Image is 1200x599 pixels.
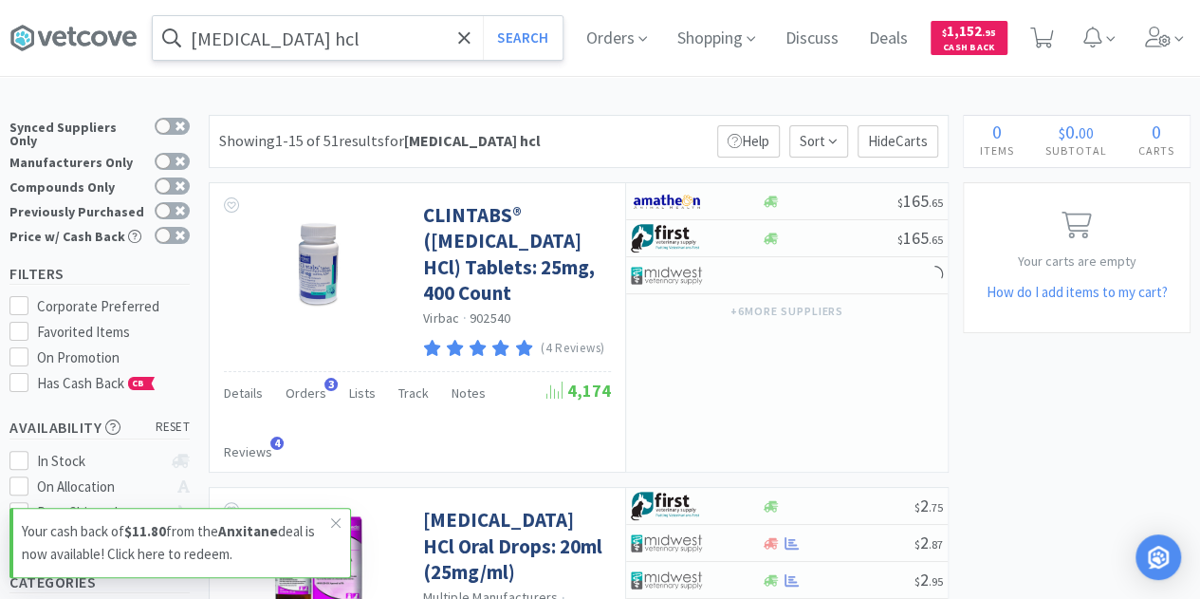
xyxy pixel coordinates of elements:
div: Corporate Preferred [37,295,191,318]
p: (4 Reviews) [541,339,605,359]
span: · [463,309,467,327]
div: Previously Purchased [9,202,145,218]
span: $ [914,537,920,552]
a: Discuss [778,30,846,47]
p: Your carts are empty [964,251,1190,271]
strong: $11.80 [124,522,166,540]
span: 902540 [470,309,511,327]
span: $ [914,574,920,589]
img: 3331a67d23dc422aa21b1ec98afbf632_11.png [631,187,702,215]
div: Showing 1-15 of 51 results [219,129,541,154]
span: Sort [789,125,848,158]
span: Has Cash Back [37,374,156,392]
span: 2 [914,569,943,590]
span: $ [897,196,903,210]
span: Track [398,384,429,402]
span: . 87 [929,537,943,552]
span: $ [1059,123,1065,142]
span: . 75 [929,500,943,515]
button: +6more suppliers [721,298,853,325]
h5: Availability [9,417,190,439]
img: 67d67680309e4a0bb49a5ff0391dcc42_6.png [631,224,702,253]
img: bd4248d876b94917b4d2bfd22bfa0e2a_168703.jpeg [257,202,380,326]
span: 1,152 [942,22,996,40]
span: 165 [897,190,943,212]
span: 4 [270,437,284,450]
span: CB [129,378,148,389]
a: Deals [861,30,915,47]
div: . [1029,122,1122,141]
p: Help [717,125,780,158]
h4: Items [964,141,1029,159]
div: Price w/ Cash Back [9,227,145,243]
span: Lists [349,384,376,402]
span: 2 [914,532,943,553]
span: reset [156,418,191,438]
span: Details [224,384,263,402]
span: 0 [1065,120,1075,143]
span: Notes [452,384,486,402]
h5: Filters [9,263,190,285]
a: $1,152.95Cash Back [931,12,1007,64]
span: $ [897,233,903,247]
span: for [384,131,541,150]
input: Search by item, sku, manufacturer, ingredient, size... [153,16,563,60]
div: Open Intercom Messenger [1135,534,1181,580]
a: CLINTABS® ([MEDICAL_DATA] HCl) Tablets: 25mg, 400 Count [423,202,606,306]
button: Search [483,16,562,60]
strong: [MEDICAL_DATA] hcl [404,131,541,150]
span: . 65 [929,233,943,247]
span: . 95 [982,27,996,39]
strong: Anxitane [218,522,278,540]
span: $ [942,27,947,39]
div: Compounds Only [9,178,145,194]
div: In Stock [37,450,163,473]
span: 0 [1152,120,1161,143]
span: . 65 [929,196,943,210]
span: 3 [324,378,338,391]
span: 00 [1079,123,1094,142]
div: Manufacturers Only [9,153,145,169]
img: 4dd14cff54a648ac9e977f0c5da9bc2e_5.png [631,529,702,557]
img: 67d67680309e4a0bb49a5ff0391dcc42_6.png [631,492,702,520]
span: Cash Back [942,43,996,55]
img: 4dd14cff54a648ac9e977f0c5da9bc2e_5.png [631,566,702,594]
span: $ [914,500,920,515]
span: 4,174 [546,380,611,402]
div: Drop Shipped [37,501,163,524]
span: Orders [286,384,326,402]
p: Hide Carts [858,125,938,158]
img: 4dd14cff54a648ac9e977f0c5da9bc2e_5.png [631,261,702,290]
h5: How do I add items to my cart? [964,281,1190,304]
a: [MEDICAL_DATA] HCl Oral Drops: 20ml (25mg/ml) [423,507,606,585]
span: 0 [992,120,1002,143]
span: Reviews [224,443,272,460]
span: 165 [897,227,943,249]
div: On Allocation [37,476,163,498]
div: Favorited Items [37,321,191,344]
a: Virbac [423,309,460,327]
span: . 95 [929,574,943,589]
span: 2 [914,495,943,516]
div: Synced Suppliers Only [9,118,145,147]
p: Your cash back of from the deal is now available! Click here to redeem. [22,520,331,566]
h4: Carts [1122,141,1190,159]
h4: Subtotal [1029,141,1122,159]
div: On Promotion [37,346,191,369]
